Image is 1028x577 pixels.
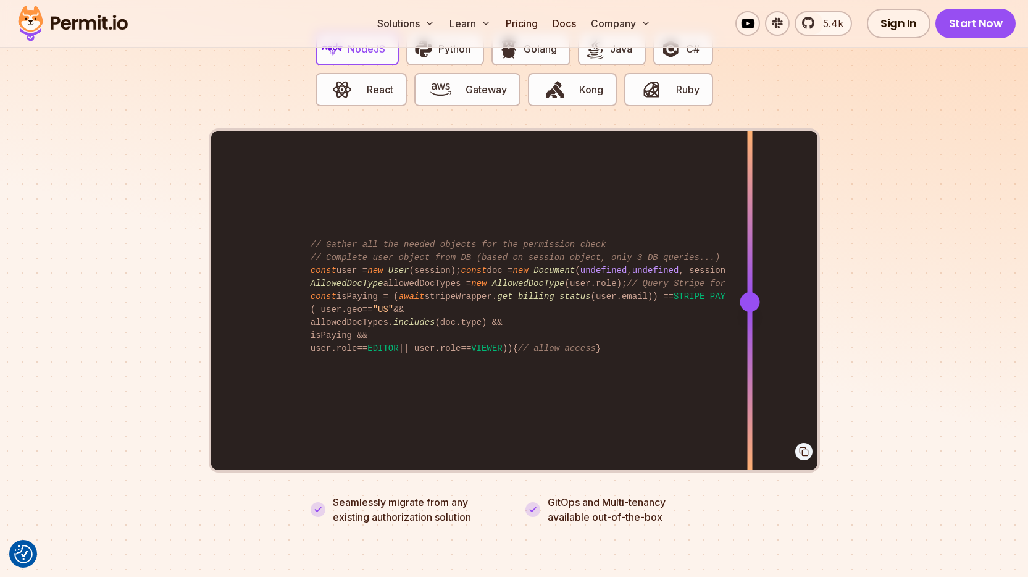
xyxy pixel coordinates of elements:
[311,279,383,288] span: AllowedDocType
[461,266,487,276] span: const
[867,9,930,38] a: Sign In
[466,82,507,97] span: Gateway
[579,82,603,97] span: Kong
[333,495,503,524] p: Seamlessly migrate from any existing authorization solution
[513,266,529,276] span: new
[585,38,606,59] img: Java
[501,11,543,36] a: Pricing
[795,11,852,36] a: 5.4k
[367,266,383,276] span: new
[322,38,343,59] img: NodeJS
[14,545,33,563] img: Revisit consent button
[632,266,679,276] span: undefined
[388,266,409,276] span: User
[492,279,565,288] span: AllowedDocType
[438,41,470,56] span: Python
[660,38,681,59] img: C#
[413,38,434,59] img: Python
[347,305,362,314] span: geo
[348,41,385,56] span: NodeJS
[336,343,357,353] span: role
[311,253,721,263] span: // Complete user object from DB (based on session object, only 3 DB queries...)
[471,279,487,288] span: new
[935,9,1016,38] a: Start Now
[518,343,596,353] span: // allow access
[461,318,482,327] span: type
[311,240,606,250] span: // Gather all the needed objects for the permission check
[311,266,336,276] span: const
[311,292,336,301] span: const
[12,2,133,44] img: Permit logo
[676,82,700,97] span: Ruby
[372,11,440,36] button: Solutions
[580,266,627,276] span: undefined
[14,545,33,563] button: Consent Preferences
[674,292,741,301] span: STRIPE_PAYING
[367,343,398,353] span: EDITOR
[524,41,557,56] span: Golang
[440,343,461,353] span: role
[548,11,581,36] a: Docs
[548,495,666,524] p: GitOps and Multi-tenancy available out-of-the-box
[445,11,496,36] button: Learn
[393,318,435,327] span: includes
[399,292,425,301] span: await
[373,305,394,314] span: "US"
[596,279,617,288] span: role
[622,292,648,301] span: email
[498,38,519,59] img: Golang
[533,266,575,276] span: Document
[627,279,907,288] span: // Query Stripe for live data (hope it's not too slow)
[471,343,502,353] span: VIEWER
[497,292,590,301] span: get_billing_status
[545,79,566,100] img: Kong
[641,79,662,100] img: Ruby
[816,16,843,31] span: 5.4k
[302,229,726,365] code: user = (session); doc = ( , , session. ); allowedDocTypes = (user. ); isPaying = ( stripeWrapper....
[610,41,632,56] span: Java
[367,82,393,97] span: React
[586,11,656,36] button: Company
[686,41,700,56] span: C#
[332,79,353,100] img: React
[430,79,451,100] img: Gateway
